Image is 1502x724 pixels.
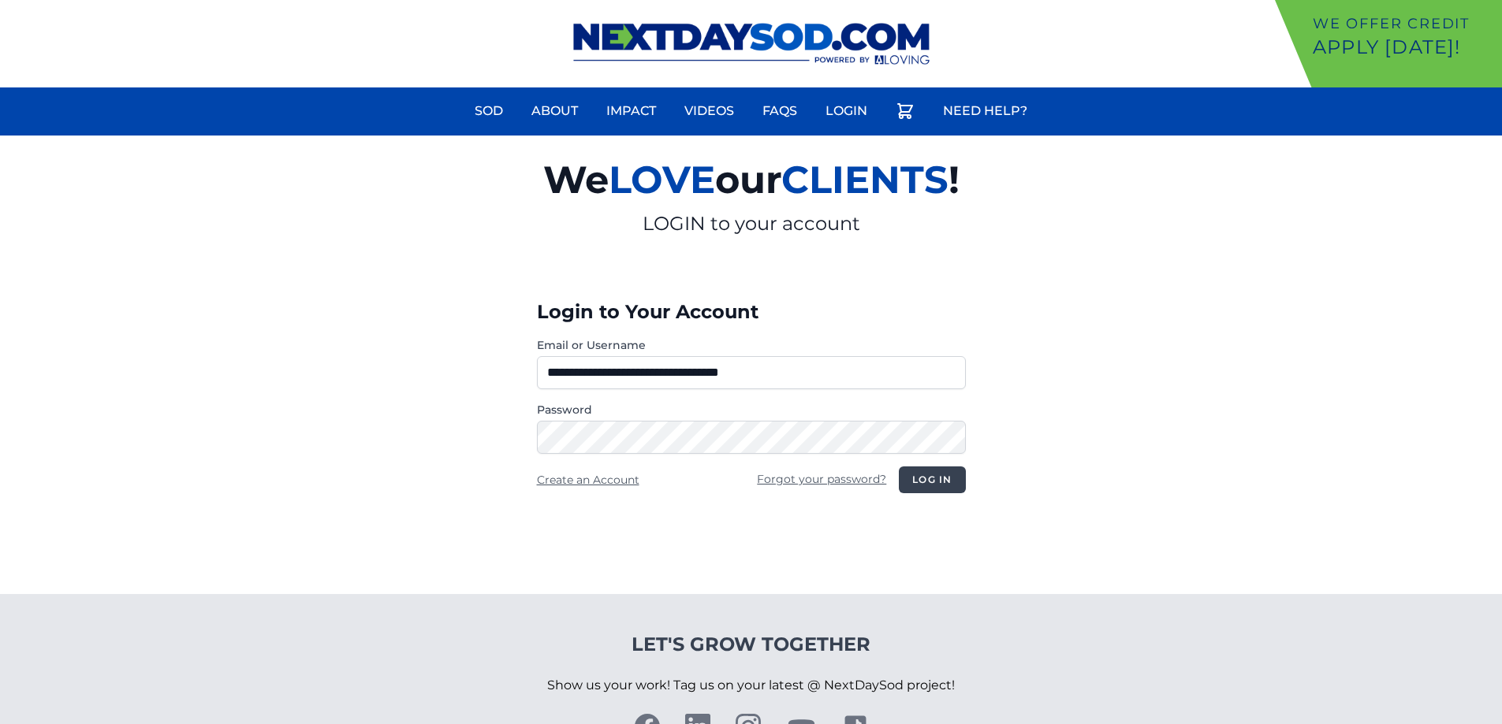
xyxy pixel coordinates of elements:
[757,472,886,486] a: Forgot your password?
[816,92,877,130] a: Login
[1313,35,1496,60] p: Apply [DATE]!
[934,92,1037,130] a: Need Help?
[753,92,807,130] a: FAQs
[781,157,949,202] span: CLIENTS
[609,157,715,202] span: LOVE
[465,92,512,130] a: Sod
[537,299,966,325] h3: Login to Your Account
[537,402,966,418] label: Password
[537,337,966,353] label: Email or Username
[547,657,955,714] p: Show us your work! Tag us on your latest @ NextDaySod project!
[547,632,955,657] h4: Let's Grow Together
[675,92,744,130] a: Videos
[537,473,639,487] a: Create an Account
[522,92,587,130] a: About
[360,211,1142,236] p: LOGIN to your account
[899,466,965,493] button: Log in
[597,92,665,130] a: Impact
[360,148,1142,211] h2: We our !
[1313,13,1496,35] p: We offer Credit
